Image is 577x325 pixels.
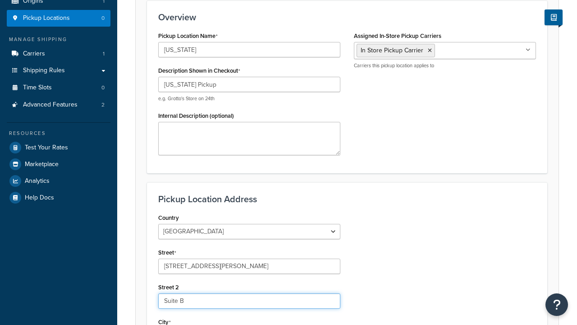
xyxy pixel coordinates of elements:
[101,84,105,92] span: 0
[7,190,110,206] a: Help Docs
[158,214,179,221] label: Country
[7,62,110,79] a: Shipping Rules
[7,97,110,113] a: Advanced Features2
[23,101,78,109] span: Advanced Features
[101,101,105,109] span: 2
[354,32,441,39] label: Assigned In-Store Pickup Carriers
[7,130,110,137] div: Resources
[7,46,110,62] li: Carriers
[23,67,65,74] span: Shipping Rules
[7,36,110,43] div: Manage Shipping
[7,156,110,172] a: Marketplace
[7,10,110,27] li: Pickup Locations
[23,50,45,58] span: Carriers
[23,84,52,92] span: Time Slots
[25,194,54,202] span: Help Docs
[361,46,423,55] span: In Store Pickup Carrier
[354,62,536,69] p: Carriers this pickup location applies to
[158,67,240,74] label: Description Shown in Checkout
[7,10,110,27] a: Pickup Locations0
[158,112,234,119] label: Internal Description (optional)
[25,161,59,168] span: Marketplace
[7,173,110,189] a: Analytics
[545,293,568,316] button: Open Resource Center
[7,79,110,96] li: Time Slots
[7,46,110,62] a: Carriers1
[103,50,105,58] span: 1
[158,12,536,22] h3: Overview
[158,194,536,204] h3: Pickup Location Address
[101,14,105,22] span: 0
[25,144,68,152] span: Test Your Rates
[158,249,176,256] label: Street
[23,14,70,22] span: Pickup Locations
[7,139,110,156] a: Test Your Rates
[25,177,50,185] span: Analytics
[7,79,110,96] a: Time Slots0
[158,284,179,291] label: Street 2
[158,95,340,102] p: e.g. Grotto's Store on 24th
[545,9,563,25] button: Show Help Docs
[7,97,110,113] li: Advanced Features
[158,32,218,40] label: Pickup Location Name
